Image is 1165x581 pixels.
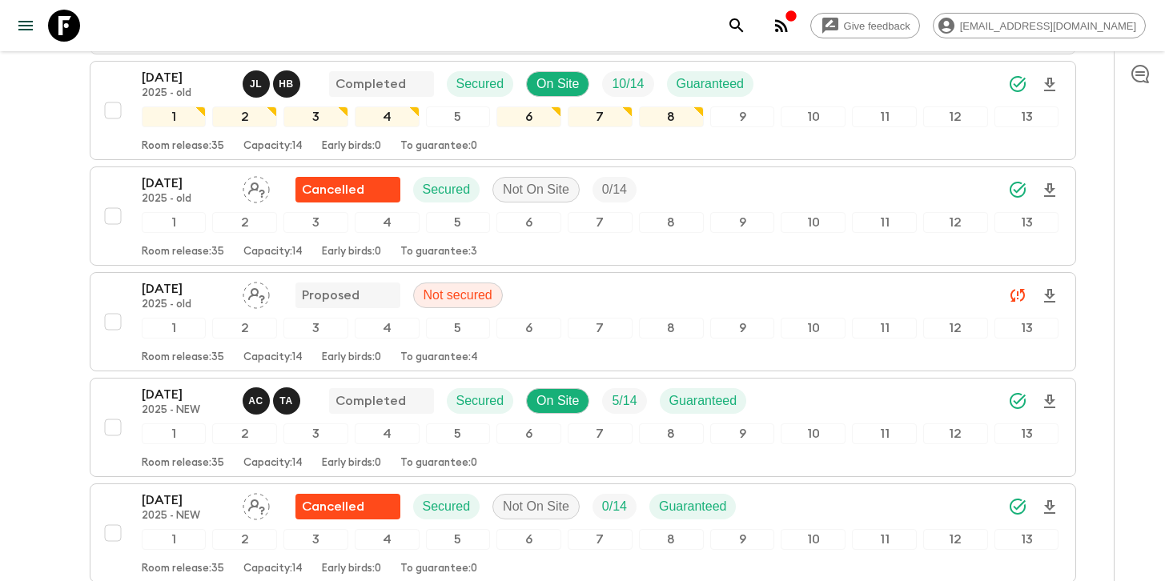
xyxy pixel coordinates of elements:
[142,491,230,510] p: [DATE]
[447,71,514,97] div: Secured
[142,423,207,444] div: 1
[322,246,381,258] p: Early birds: 0
[496,106,561,127] div: 6
[243,457,303,470] p: Capacity: 14
[142,318,207,339] div: 1
[503,180,569,199] p: Not On Site
[142,457,224,470] p: Room release: 35
[243,75,303,88] span: Jennifer Lopez, Hazli Bin Masingka
[423,180,471,199] p: Secured
[142,246,224,258] p: Room release: 35
[1008,74,1027,94] svg: Synced Successfully
[295,494,400,519] div: Flash Pack cancellation
[142,193,230,206] p: 2025 - old
[639,212,704,233] div: 8
[639,106,704,127] div: 8
[1008,391,1027,411] svg: Synced Successfully
[212,318,277,339] div: 2
[710,212,775,233] div: 9
[568,423,633,444] div: 7
[1008,286,1027,305] svg: Unable to sync - Check prices and secured
[639,318,704,339] div: 8
[639,423,704,444] div: 8
[322,140,381,153] p: Early birds: 0
[243,181,270,194] span: Assign pack leader
[923,212,988,233] div: 12
[456,391,504,411] p: Secured
[142,563,224,575] p: Room release: 35
[602,71,653,97] div: Trip Fill
[302,180,364,199] p: Cancelled
[923,529,988,550] div: 12
[852,106,917,127] div: 11
[400,351,478,364] p: To guarantee: 4
[413,177,480,202] div: Secured
[212,212,277,233] div: 2
[923,318,988,339] div: 12
[781,423,846,444] div: 10
[994,318,1059,339] div: 13
[496,529,561,550] div: 6
[355,106,420,127] div: 4
[503,497,569,516] p: Not On Site
[426,318,491,339] div: 5
[496,212,561,233] div: 6
[424,286,492,305] p: Not secured
[721,10,753,42] button: search adventures
[426,212,491,233] div: 5
[413,494,480,519] div: Secured
[426,423,491,444] div: 5
[426,529,491,550] div: 5
[400,246,477,258] p: To guarantee: 3
[781,318,846,339] div: 10
[639,529,704,550] div: 8
[426,106,491,127] div: 5
[456,74,504,94] p: Secured
[951,20,1145,32] span: [EMAIL_ADDRESS][DOMAIN_NAME]
[335,74,406,94] p: Completed
[710,106,775,127] div: 9
[447,388,514,414] div: Secured
[923,423,988,444] div: 12
[355,318,420,339] div: 4
[243,563,303,575] p: Capacity: 14
[781,106,846,127] div: 10
[142,212,207,233] div: 1
[283,106,348,127] div: 3
[852,423,917,444] div: 11
[526,388,589,414] div: On Site
[994,212,1059,233] div: 13
[994,106,1059,127] div: 13
[852,212,917,233] div: 11
[212,106,277,127] div: 2
[90,378,1076,477] button: [DATE]2025 - NEWAlvin Chin Chun Wei, Tiyon Anak JunaCompletedSecuredOn SiteTrip FillGuaranteed123...
[142,385,230,404] p: [DATE]
[142,510,230,523] p: 2025 - NEW
[496,423,561,444] div: 6
[835,20,919,32] span: Give feedback
[781,529,846,550] div: 10
[212,529,277,550] div: 2
[322,457,381,470] p: Early birds: 0
[593,494,637,519] div: Trip Fill
[243,140,303,153] p: Capacity: 14
[810,13,920,38] a: Give feedback
[536,391,579,411] p: On Site
[142,299,230,311] p: 2025 - old
[593,177,637,202] div: Trip Fill
[602,388,646,414] div: Trip Fill
[243,351,303,364] p: Capacity: 14
[710,318,775,339] div: 9
[283,318,348,339] div: 3
[142,87,230,100] p: 2025 - old
[212,423,277,444] div: 2
[243,286,270,299] span: Assign pack leader
[612,391,637,411] p: 5 / 14
[142,140,224,153] p: Room release: 35
[612,74,644,94] p: 10 / 14
[492,177,580,202] div: Not On Site
[355,423,420,444] div: 4
[142,68,230,87] p: [DATE]
[526,71,589,97] div: On Site
[355,212,420,233] div: 4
